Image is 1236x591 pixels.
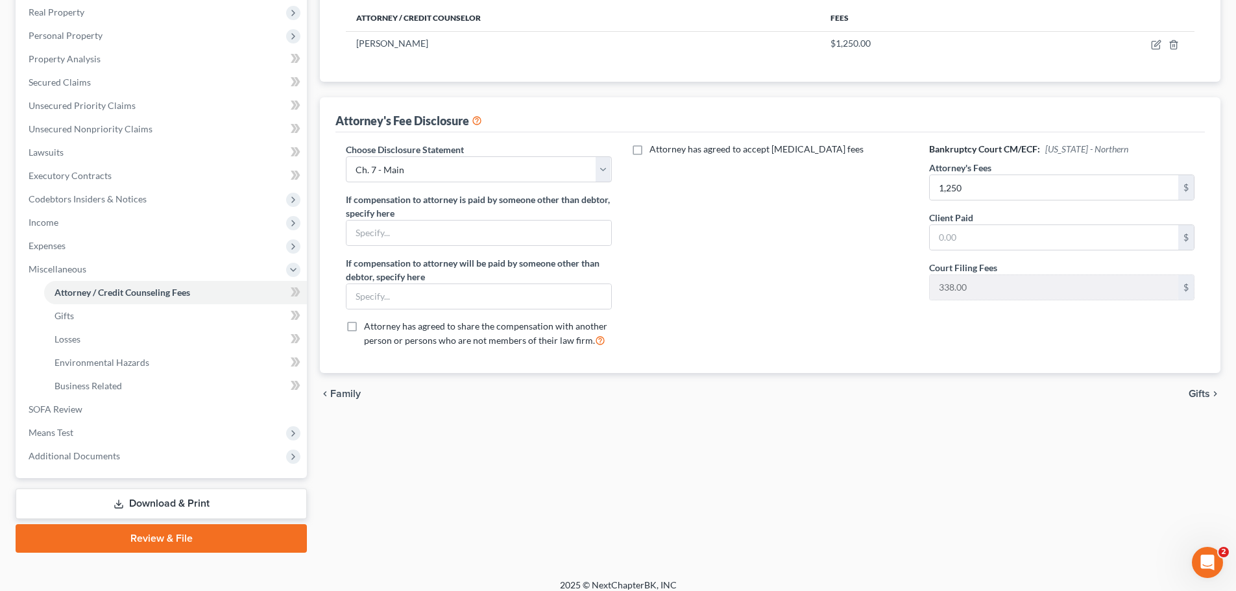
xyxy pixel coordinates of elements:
span: Attorney / Credit Counseling Fees [55,287,190,298]
span: Gifts [55,310,74,321]
span: Unsecured Priority Claims [29,100,136,111]
label: Court Filing Fees [929,261,997,274]
span: Additional Documents [29,450,120,461]
span: SOFA Review [29,404,82,415]
a: Property Analysis [18,47,307,71]
span: Income [29,217,58,228]
i: chevron_right [1210,389,1220,399]
span: Real Property [29,6,84,18]
label: Choose Disclosure Statement [346,143,464,156]
a: Unsecured Nonpriority Claims [18,117,307,141]
button: Gifts chevron_right [1189,389,1220,399]
span: Executory Contracts [29,170,112,181]
a: SOFA Review [18,398,307,421]
a: Executory Contracts [18,164,307,187]
span: 2 [1218,547,1229,557]
span: [PERSON_NAME] [356,38,428,49]
div: $ [1178,275,1194,300]
span: Attorney has agreed to share the compensation with another person or persons who are not members ... [364,320,607,346]
span: Losses [55,333,80,344]
label: Client Paid [929,211,973,224]
label: Attorney's Fees [929,161,991,175]
a: Secured Claims [18,71,307,94]
button: chevron_left Family [320,389,361,399]
span: Means Test [29,427,73,438]
label: If compensation to attorney is paid by someone other than debtor, specify here [346,193,611,220]
a: Review & File [16,524,307,553]
div: $ [1178,225,1194,250]
a: Gifts [44,304,307,328]
span: Property Analysis [29,53,101,64]
a: Unsecured Priority Claims [18,94,307,117]
span: Personal Property [29,30,103,41]
span: Expenses [29,240,66,251]
span: Lawsuits [29,147,64,158]
iframe: Intercom live chat [1192,547,1223,578]
label: If compensation to attorney will be paid by someone other than debtor, specify here [346,256,611,283]
span: Miscellaneous [29,263,86,274]
input: 0.00 [930,275,1178,300]
span: Attorney / Credit Counselor [356,13,481,23]
span: [US_STATE] - Northern [1045,143,1128,154]
input: Specify... [346,221,611,245]
span: Attorney has agreed to accept [MEDICAL_DATA] fees [649,143,864,154]
span: Gifts [1189,389,1210,399]
span: Codebtors Insiders & Notices [29,193,147,204]
a: Business Related [44,374,307,398]
a: Attorney / Credit Counseling Fees [44,281,307,304]
a: Losses [44,328,307,351]
input: 0.00 [930,225,1178,250]
input: Specify... [346,284,611,309]
div: $ [1178,175,1194,200]
h6: Bankruptcy Court CM/ECF: [929,143,1194,156]
span: Secured Claims [29,77,91,88]
div: Attorney's Fee Disclosure [335,113,482,128]
a: Download & Print [16,488,307,519]
i: chevron_left [320,389,330,399]
span: $1,250.00 [830,38,871,49]
span: Unsecured Nonpriority Claims [29,123,152,134]
a: Lawsuits [18,141,307,164]
a: Environmental Hazards [44,351,307,374]
span: Business Related [55,380,122,391]
span: Environmental Hazards [55,357,149,368]
input: 0.00 [930,175,1178,200]
span: Family [330,389,361,399]
span: Fees [830,13,849,23]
